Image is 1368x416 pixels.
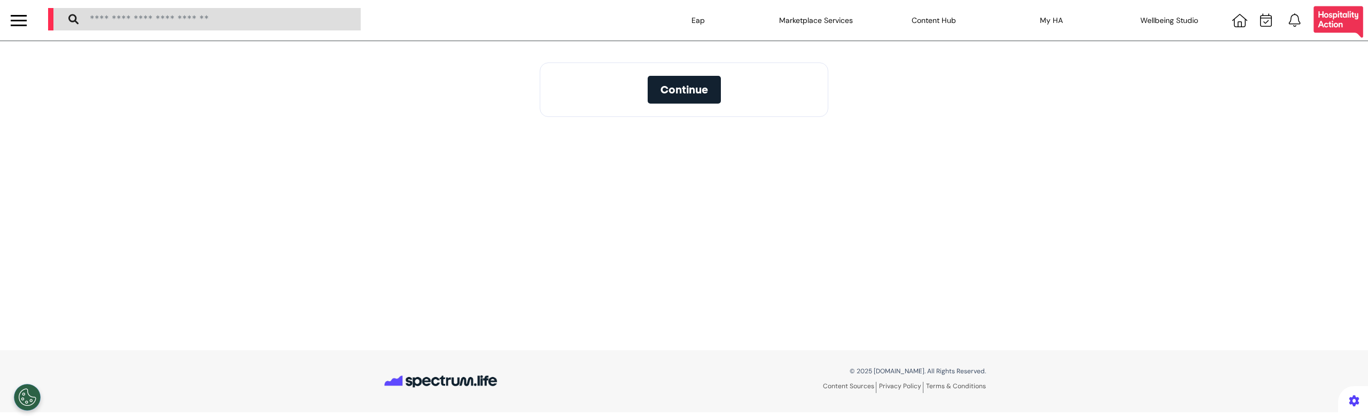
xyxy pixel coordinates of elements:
[648,76,721,104] button: Continue
[998,5,1105,35] div: My HA
[14,384,41,411] button: Open Preferences
[692,366,986,376] p: © 2025 [DOMAIN_NAME]. All Rights Reserved.
[1116,5,1223,35] div: Wellbeing Studio
[763,5,869,35] div: Marketplace Services
[382,369,500,394] img: Spectrum.Life logo
[926,382,986,390] a: Terms & Conditions
[823,382,876,393] a: Content Sources
[879,382,923,393] a: Privacy Policy
[660,84,708,95] span: Continue
[645,5,752,35] div: Eap
[880,5,987,35] div: Content Hub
